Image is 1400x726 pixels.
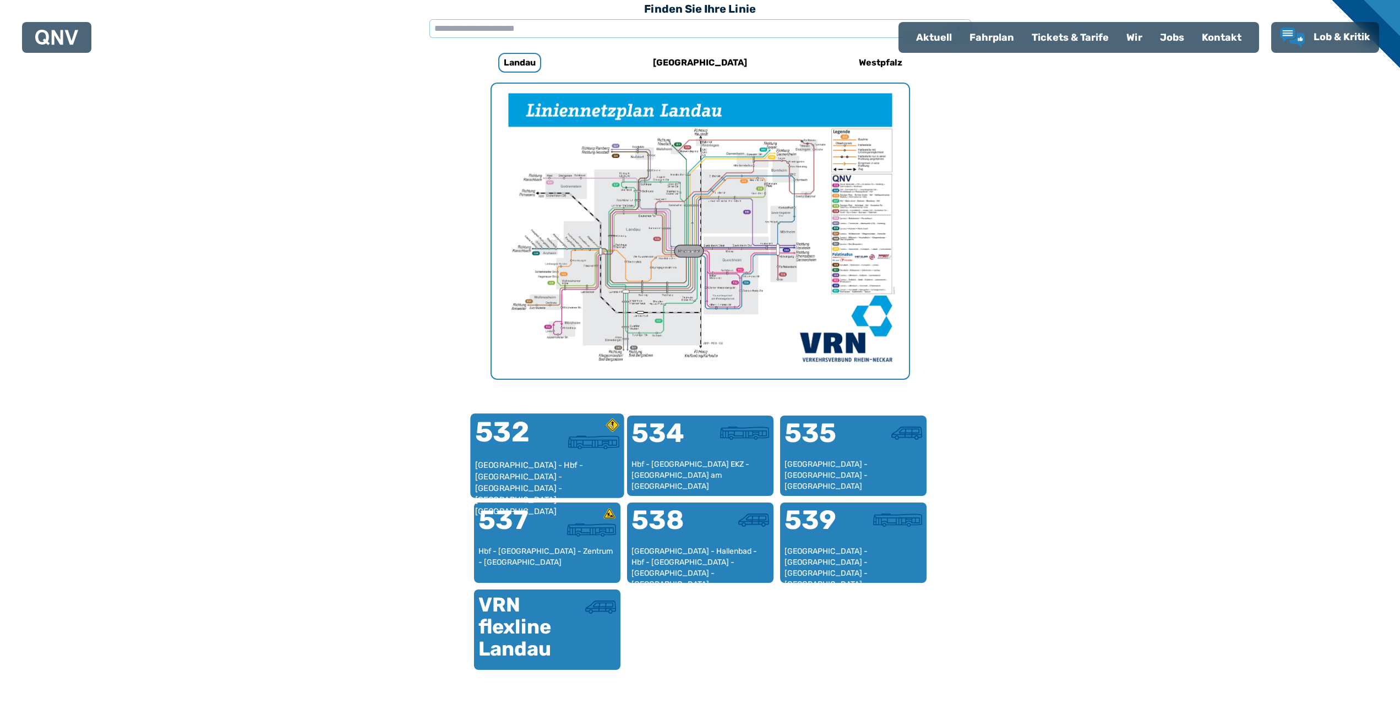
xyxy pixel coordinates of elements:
[492,84,909,379] li: 1 von 1
[785,459,922,492] div: [GEOGRAPHIC_DATA] - [GEOGRAPHIC_DATA] - [GEOGRAPHIC_DATA]
[961,23,1023,52] a: Fahrplan
[631,507,700,547] div: 538
[649,54,751,72] h6: [GEOGRAPHIC_DATA]
[475,460,619,493] div: [GEOGRAPHIC_DATA] - Hbf - [GEOGRAPHIC_DATA] - [GEOGRAPHIC_DATA] - [GEOGRAPHIC_DATA] - [GEOGRAPHIC...
[498,53,541,73] h6: Landau
[631,459,769,492] div: Hbf - [GEOGRAPHIC_DATA] EKZ - [GEOGRAPHIC_DATA] am [GEOGRAPHIC_DATA]
[808,50,954,76] a: Westpfalz
[1314,31,1370,43] span: Lob & Kritik
[446,50,593,76] a: Landau
[492,84,909,379] img: Netzpläne Landau Seite 1 von 1
[478,507,547,547] div: 537
[907,23,961,52] a: Aktuell
[35,26,78,48] a: QNV Logo
[1280,28,1370,47] a: Lob & Kritik
[1151,23,1193,52] a: Jobs
[631,546,769,578] div: [GEOGRAPHIC_DATA] - Hallenbad - Hbf - [GEOGRAPHIC_DATA] - [GEOGRAPHIC_DATA] - [GEOGRAPHIC_DATA]
[1193,23,1250,52] a: Kontakt
[585,601,615,614] img: Kleinbus
[785,420,853,460] div: 535
[35,30,78,45] img: QNV Logo
[627,50,773,76] a: [GEOGRAPHIC_DATA]
[475,418,547,460] div: 532
[785,507,853,547] div: 539
[631,420,700,460] div: 534
[567,523,616,537] img: Stadtbus
[738,514,769,527] img: Kleinbus
[873,514,922,527] img: Stadtbus
[854,54,907,72] h6: Westpfalz
[891,427,922,440] img: Kleinbus
[568,435,619,449] img: Stadtbus
[1023,23,1118,52] a: Tickets & Tarife
[1118,23,1151,52] a: Wir
[478,594,547,660] div: VRN flexline Landau
[720,427,769,440] img: Stadtbus
[478,546,616,578] div: Hbf - [GEOGRAPHIC_DATA] - Zentrum - [GEOGRAPHIC_DATA]
[785,546,922,578] div: [GEOGRAPHIC_DATA] - [GEOGRAPHIC_DATA] - [GEOGRAPHIC_DATA] - [GEOGRAPHIC_DATA] - [GEOGRAPHIC_DATA]...
[492,84,909,379] div: My Favorite Images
